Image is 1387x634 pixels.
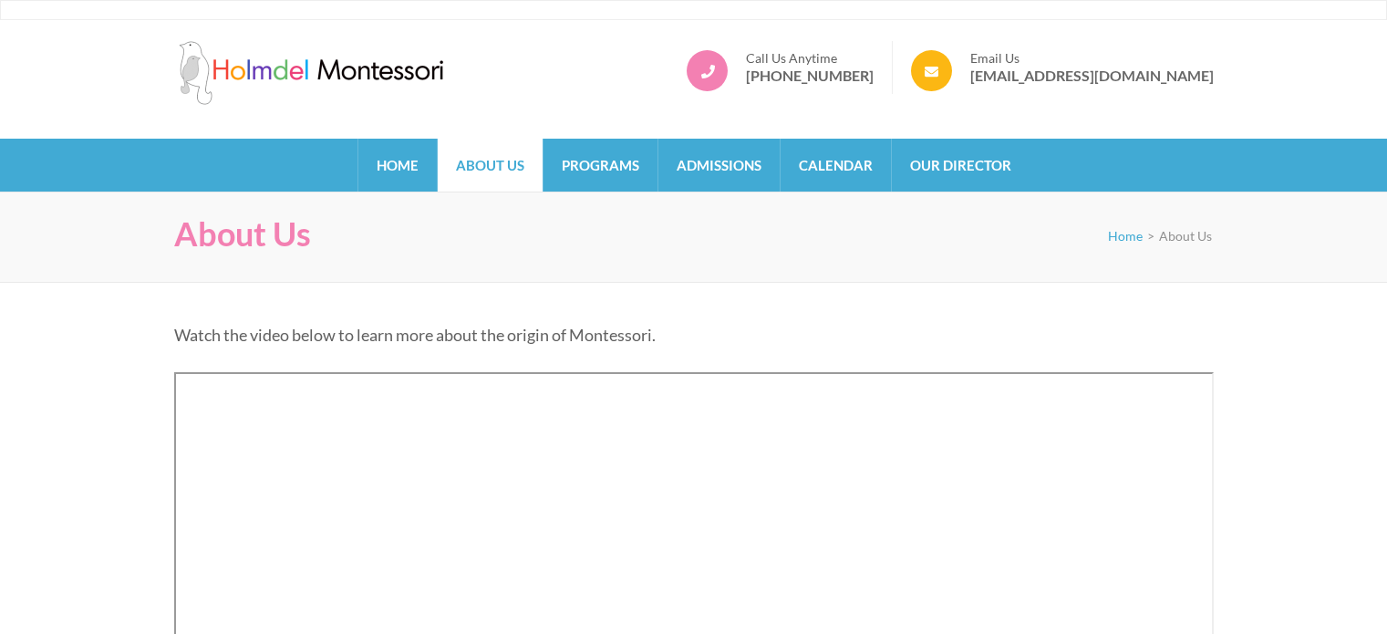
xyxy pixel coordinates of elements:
a: Home [358,139,437,192]
span: Email Us [970,50,1214,67]
span: Call Us Anytime [746,50,874,67]
a: Programs [543,139,657,192]
img: Holmdel Montessori School [174,41,448,105]
a: Admissions [658,139,780,192]
h1: About Us [174,214,311,254]
span: > [1147,228,1154,244]
a: Calendar [781,139,891,192]
a: Our Director [892,139,1030,192]
a: [EMAIL_ADDRESS][DOMAIN_NAME] [970,67,1214,85]
a: [PHONE_NUMBER] [746,67,874,85]
p: Watch the video below to learn more about the origin of Montessori. [174,322,1214,348]
a: Home [1108,228,1143,244]
a: About Us [438,139,543,192]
